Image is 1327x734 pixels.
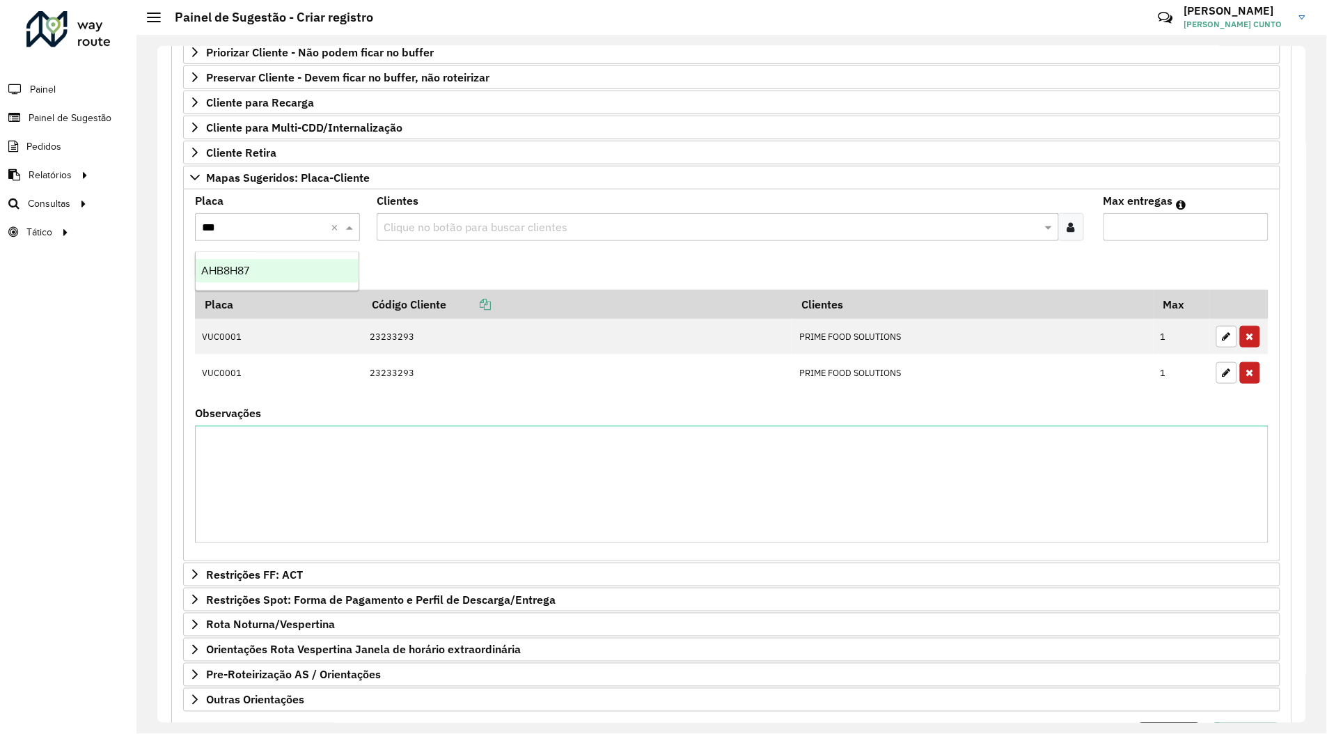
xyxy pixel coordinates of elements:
a: Mapas Sugeridos: Placa-Cliente [183,166,1280,189]
span: Cliente para Multi-CDD/Internalização [206,122,402,133]
label: Placa [195,192,223,209]
ng-dropdown-panel: Options list [195,251,359,291]
td: 1 [1154,319,1209,355]
span: Preservar Cliente - Devem ficar no buffer, não roteirizar [206,72,489,83]
td: 23233293 [363,354,792,391]
em: Máximo de clientes que serão colocados na mesma rota com os clientes informados [1177,199,1186,210]
td: VUC0001 [195,354,363,391]
span: Pedidos [26,139,61,154]
th: Max [1154,290,1209,319]
td: PRIME FOOD SOLUTIONS [792,319,1153,355]
span: AHB8H87 [201,265,249,276]
span: Tático [26,225,52,240]
a: Restrições Spot: Forma de Pagamento e Perfil de Descarga/Entrega [183,588,1280,611]
span: Clear all [331,219,343,235]
a: Pre-Roteirização AS / Orientações [183,663,1280,687]
th: Placa [195,290,363,319]
span: Cliente Retira [206,147,276,158]
a: Cliente Retira [183,141,1280,164]
a: Priorizar Cliente - Não podem ficar no buffer [183,40,1280,64]
td: VUC0001 [195,319,363,355]
label: Observações [195,405,261,421]
h2: Painel de Sugestão - Criar registro [161,10,373,25]
a: Preservar Cliente - Devem ficar no buffer, não roteirizar [183,65,1280,89]
a: Rota Noturna/Vespertina [183,613,1280,637]
span: [PERSON_NAME] CUNTO [1184,18,1289,31]
label: Clientes [377,192,418,209]
span: Cliente para Recarga [206,97,314,108]
span: Orientações Rota Vespertina Janela de horário extraordinária [206,644,521,655]
a: Orientações Rota Vespertina Janela de horário extraordinária [183,638,1280,662]
td: PRIME FOOD SOLUTIONS [792,354,1153,391]
span: Pre-Roteirização AS / Orientações [206,669,381,680]
span: Mapas Sugeridos: Placa-Cliente [206,172,370,183]
span: Relatórios [29,168,72,182]
span: Painel de Sugestão [29,111,111,125]
span: Priorizar Cliente - Não podem ficar no buffer [206,47,434,58]
span: Restrições Spot: Forma de Pagamento e Perfil de Descarga/Entrega [206,594,556,605]
a: Copiar [447,297,492,311]
a: Outras Orientações [183,688,1280,712]
span: Rota Noturna/Vespertina [206,619,335,630]
h3: [PERSON_NAME] [1184,4,1289,17]
span: Painel [30,82,56,97]
td: 1 [1154,354,1209,391]
a: Contato Rápido [1151,3,1181,33]
label: Max entregas [1104,192,1173,209]
th: Código Cliente [363,290,792,319]
div: Mapas Sugeridos: Placa-Cliente [183,189,1280,562]
a: Cliente para Multi-CDD/Internalização [183,116,1280,139]
th: Clientes [792,290,1153,319]
span: Restrições FF: ACT [206,569,303,580]
td: 23233293 [363,319,792,355]
a: Cliente para Recarga [183,91,1280,114]
span: Outras Orientações [206,694,304,705]
span: Consultas [28,196,70,211]
a: Restrições FF: ACT [183,563,1280,586]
